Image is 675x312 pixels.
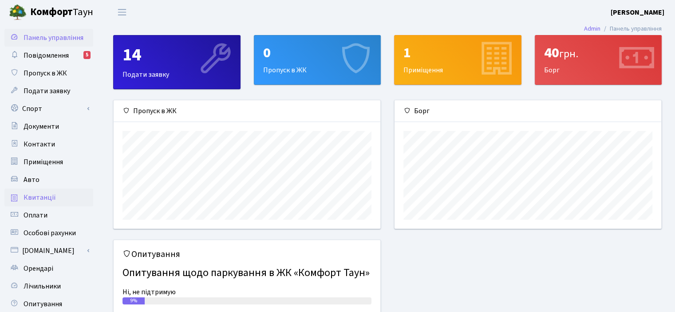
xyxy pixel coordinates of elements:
nav: breadcrumb [571,20,675,38]
div: Подати заявку [114,36,240,89]
span: Панель управління [24,33,83,43]
a: Admin [584,24,600,33]
button: Переключити навігацію [111,5,133,20]
span: Квитанції [24,193,56,202]
h4: Опитування щодо паркування в ЖК «Комфорт Таун» [122,263,371,283]
a: 14Подати заявку [113,35,241,89]
span: Пропуск в ЖК [24,68,67,78]
b: [PERSON_NAME] [611,8,664,17]
a: Особові рахунки [4,224,93,242]
span: Опитування [24,299,62,309]
span: Таун [30,5,93,20]
a: Подати заявку [4,82,93,100]
div: Приміщення [395,36,521,84]
a: 1Приміщення [394,35,521,85]
div: Пропуск в ЖК [254,36,381,84]
div: Борг [395,100,661,122]
a: Документи [4,118,93,135]
div: 0 [263,44,372,61]
div: Ні, не підтримую [122,287,371,297]
a: Контакти [4,135,93,153]
li: Панель управління [600,24,662,34]
span: Орендарі [24,264,53,273]
span: Документи [24,122,59,131]
b: Комфорт [30,5,73,19]
a: Авто [4,171,93,189]
div: 1 [403,44,512,61]
a: Орендарі [4,260,93,277]
div: 9% [122,297,145,304]
span: Лічильники [24,281,61,291]
a: Панель управління [4,29,93,47]
h5: Опитування [122,249,371,260]
a: [PERSON_NAME] [611,7,664,18]
a: Лічильники [4,277,93,295]
span: Приміщення [24,157,63,167]
div: 14 [122,44,231,66]
a: Квитанції [4,189,93,206]
a: Спорт [4,100,93,118]
span: Контакти [24,139,55,149]
div: 5 [83,51,91,59]
div: Борг [535,36,662,84]
span: Подати заявку [24,86,70,96]
span: грн. [559,46,578,62]
div: 40 [544,44,653,61]
img: logo.png [9,4,27,21]
a: Оплати [4,206,93,224]
a: 0Пропуск в ЖК [254,35,381,85]
span: Оплати [24,210,47,220]
a: Повідомлення5 [4,47,93,64]
span: Повідомлення [24,51,69,60]
a: Приміщення [4,153,93,171]
a: Пропуск в ЖК [4,64,93,82]
a: [DOMAIN_NAME] [4,242,93,260]
span: Авто [24,175,39,185]
span: Особові рахунки [24,228,76,238]
div: Пропуск в ЖК [114,100,380,122]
